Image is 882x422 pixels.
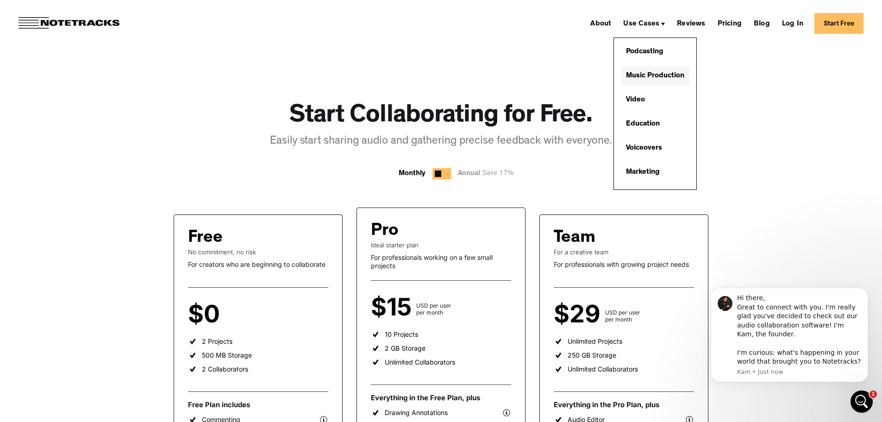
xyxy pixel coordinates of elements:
[188,260,328,269] div: For creators who are beginning to collaborate
[568,351,616,359] div: 250 GB Storage
[188,229,223,248] div: Free
[554,229,595,248] div: Team
[385,358,455,366] div: Unlimited Collaborators
[188,306,225,323] div: $0
[750,16,774,31] a: Blog
[554,306,605,323] div: $29
[621,67,689,85] a: Music Production
[621,115,664,133] a: Education
[399,168,425,179] div: Monthly
[869,391,877,398] span: 1
[554,260,694,269] div: For professionals with growing project needs
[621,91,650,109] a: Video
[458,168,519,180] div: Annual
[371,241,511,249] div: Ideal starter plan
[188,400,328,409] div: Free Plan includes
[371,393,511,403] div: Everything in the Free Plan, plus
[270,134,612,150] div: Easily start sharing audio and gathering precise feedback with everyone.
[621,163,664,182] a: Marketing
[587,16,615,31] a: About
[202,365,248,373] div: 2 Collaborators
[225,309,251,323] div: per user per month
[554,400,694,409] div: Everything in the Pro Plan, plus
[673,16,709,31] a: Reviews
[188,248,328,256] div: No commitment, no risk
[714,16,745,31] a: Pricing
[480,170,514,177] span: Save 17%
[778,16,807,31] a: Log In
[371,253,511,270] div: For professionals working on a few small projects
[605,309,640,323] div: USD per user per month
[371,299,416,316] div: $15
[814,13,863,34] a: Start Free
[851,391,873,413] iframe: Intercom live chat
[697,274,882,397] iframe: Intercom notifications message
[621,43,668,61] a: Podcasting
[623,20,659,28] div: Use Cases
[371,222,399,241] div: Pro
[554,248,694,256] div: For a creative team
[568,337,622,346] div: Unlimited Projects
[202,351,252,359] div: 500 MB Storage
[385,344,425,353] div: 2 GB Storage
[385,330,418,339] div: 10 Projects
[385,409,448,417] div: Drawing Annotations
[416,302,451,316] div: USD per user per month
[289,102,593,132] h1: Start Collaborating for Free.
[621,139,667,157] a: Voiceovers
[202,337,232,346] div: 2 Projects
[619,16,669,31] div: Use Cases
[613,31,697,190] nav: Use Cases
[568,365,638,373] div: Unlimited Collaborators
